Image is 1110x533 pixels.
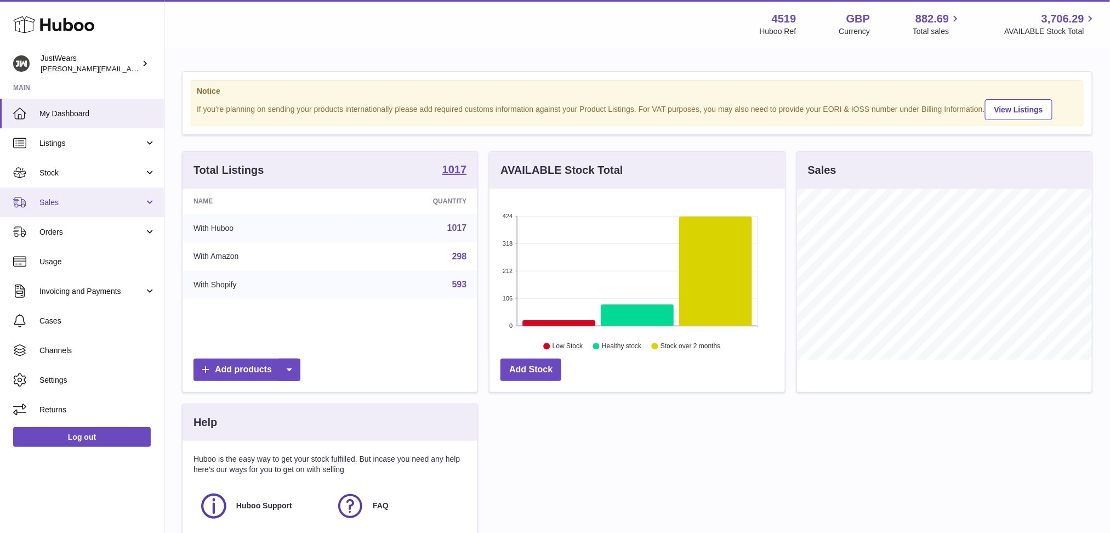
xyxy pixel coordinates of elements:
[13,427,151,447] a: Log out
[335,491,461,521] a: FAQ
[500,163,623,178] h3: AVAILABLE Stock Total
[760,26,796,37] div: Huboo Ref
[193,415,217,430] h3: Help
[183,214,344,242] td: With Huboo
[193,454,466,475] p: Huboo is the easy way to get your stock fulfilled. But incase you need any help here's our ways f...
[510,322,513,329] text: 0
[199,491,325,521] a: Huboo Support
[373,501,389,511] span: FAQ
[41,53,139,74] div: JustWears
[183,270,344,299] td: With Shopify
[197,98,1078,120] div: If you're planning on sending your products internationally please add required customs informati...
[39,375,156,385] span: Settings
[503,213,513,219] text: 424
[41,64,220,73] span: [PERSON_NAME][EMAIL_ADDRESS][DOMAIN_NAME]
[197,86,1078,97] strong: Notice
[183,242,344,271] td: With Amazon
[236,501,292,511] span: Huboo Support
[1004,26,1097,37] span: AVAILABLE Stock Total
[193,163,264,178] h3: Total Listings
[772,12,796,26] strong: 4519
[39,257,156,267] span: Usage
[39,345,156,356] span: Channels
[452,280,467,289] a: 593
[13,55,30,72] img: josh@just-wears.com
[503,240,513,247] text: 318
[183,189,344,214] th: Name
[447,223,467,233] a: 1017
[500,359,561,381] a: Add Stock
[985,99,1052,120] a: View Listings
[913,12,961,37] a: 882.69 Total sales
[39,168,144,178] span: Stock
[503,295,513,302] text: 106
[602,343,642,350] text: Healthy stock
[39,286,144,297] span: Invoicing and Payments
[1041,12,1084,26] span: 3,706.29
[915,12,949,26] span: 882.69
[442,164,467,175] strong: 1017
[839,26,870,37] div: Currency
[503,268,513,274] text: 212
[39,405,156,415] span: Returns
[846,12,870,26] strong: GBP
[452,252,467,261] a: 298
[39,227,144,237] span: Orders
[344,189,478,214] th: Quantity
[193,359,300,381] a: Add products
[553,343,583,350] text: Low Stock
[442,164,467,177] a: 1017
[1004,12,1097,37] a: 3,706.29 AVAILABLE Stock Total
[39,197,144,208] span: Sales
[808,163,836,178] h3: Sales
[913,26,961,37] span: Total sales
[39,316,156,326] span: Cases
[39,138,144,149] span: Listings
[39,109,156,119] span: My Dashboard
[661,343,720,350] text: Stock over 2 months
